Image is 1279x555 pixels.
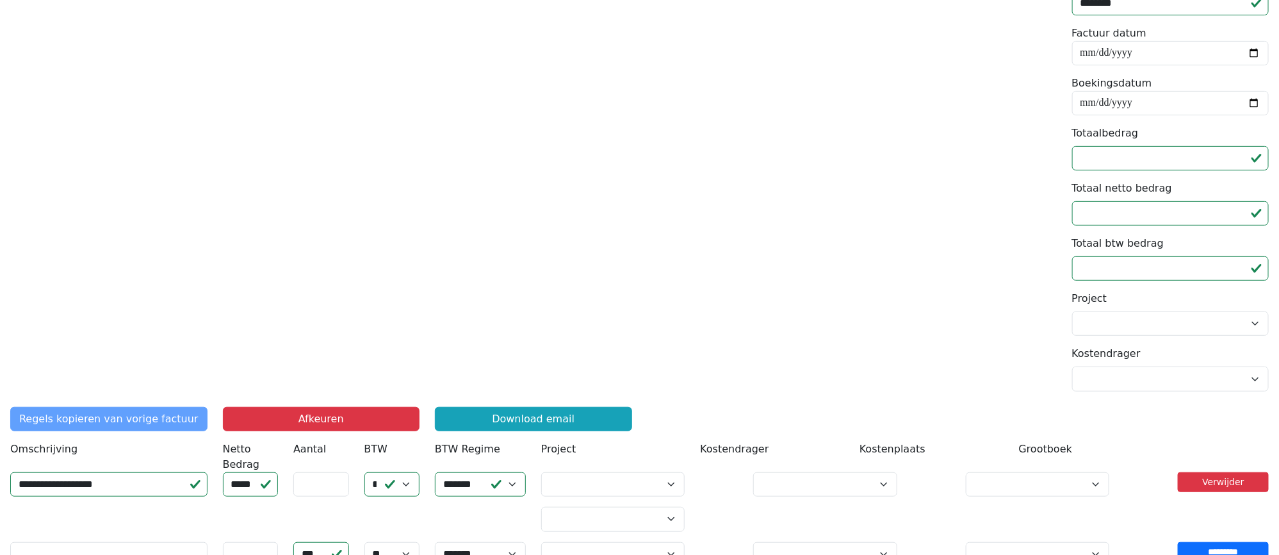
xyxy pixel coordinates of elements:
label: Totaalbedrag [1072,126,1139,141]
label: Kostenplaats [859,442,925,457]
label: BTW [364,442,388,457]
label: BTW Regime [435,442,500,457]
label: Omschrijving [10,442,77,457]
label: Netto Bedrag [223,442,279,472]
a: Verwijder [1178,472,1269,492]
label: Totaal netto bedrag [1072,181,1172,196]
a: Download email [435,407,632,431]
label: Grootboek [1019,442,1073,457]
label: Project [541,442,576,457]
label: Kostendrager [1072,346,1141,361]
label: Kostendrager [700,442,769,457]
label: Aantal [293,442,326,457]
label: Factuur datum [1072,26,1147,41]
label: Totaal btw bedrag [1072,236,1164,251]
button: Afkeuren [223,407,420,431]
label: Boekingsdatum [1072,76,1152,91]
label: Project [1072,291,1107,306]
